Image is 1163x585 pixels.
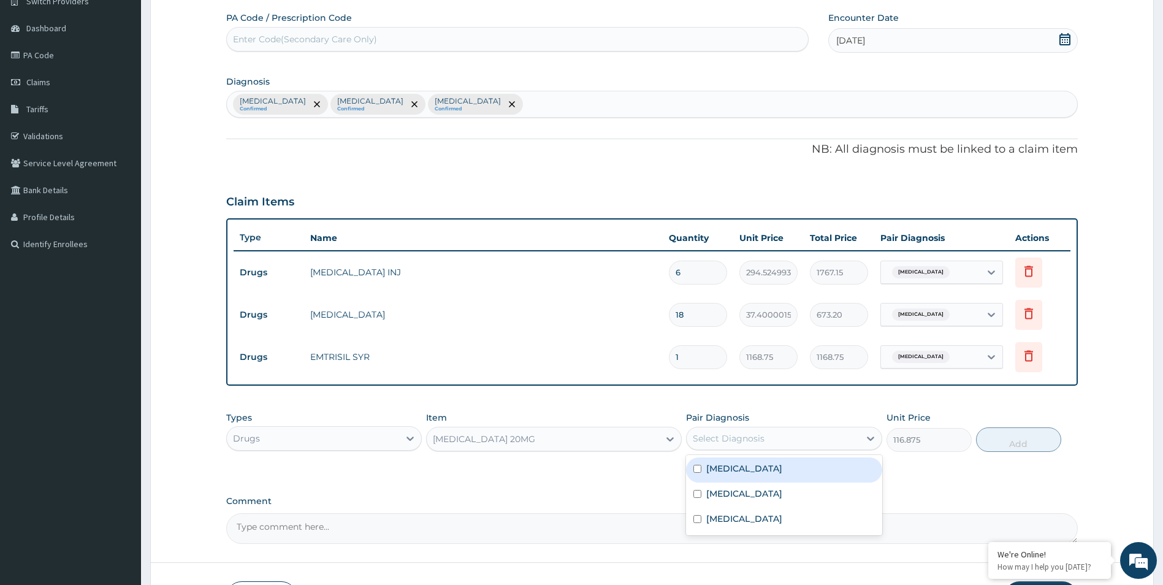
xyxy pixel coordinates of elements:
label: [MEDICAL_DATA] [706,462,782,475]
td: Drugs [234,261,304,284]
span: Dashboard [26,23,66,34]
label: PA Code / Prescription Code [226,12,352,24]
span: [DATE] [836,34,865,47]
th: Total Price [804,226,874,250]
small: Confirmed [337,106,403,112]
th: Actions [1009,226,1070,250]
td: EMTRISIL SYR [304,345,663,369]
th: Quantity [663,226,733,250]
label: Encounter Date [828,12,899,24]
p: [MEDICAL_DATA] [240,96,306,106]
td: Drugs [234,304,304,326]
label: Diagnosis [226,75,270,88]
p: [MEDICAL_DATA] [435,96,501,106]
small: Confirmed [435,106,501,112]
th: Unit Price [733,226,804,250]
p: NB: All diagnosis must be linked to a claim item [226,142,1078,158]
span: We're online! [71,155,169,278]
span: [MEDICAL_DATA] [892,266,950,278]
span: [MEDICAL_DATA] [892,351,950,363]
td: Drugs [234,346,304,369]
label: Item [426,411,447,424]
div: Enter Code(Secondary Care Only) [233,33,377,45]
td: [MEDICAL_DATA] [304,302,663,327]
span: [MEDICAL_DATA] [892,308,950,321]
label: Pair Diagnosis [686,411,749,424]
p: [MEDICAL_DATA] [337,96,403,106]
span: remove selection option [506,99,517,110]
label: [MEDICAL_DATA] [706,513,782,525]
button: Add [976,427,1061,452]
span: Tariffs [26,104,48,115]
div: Drugs [233,432,260,445]
span: remove selection option [311,99,322,110]
div: We're Online! [997,549,1102,560]
div: Select Diagnosis [693,432,765,445]
small: Confirmed [240,106,306,112]
label: Types [226,413,252,423]
th: Pair Diagnosis [874,226,1009,250]
div: Chat with us now [64,69,206,85]
label: [MEDICAL_DATA] [706,487,782,500]
label: Comment [226,496,1078,507]
div: [MEDICAL_DATA] 20MG [433,433,535,445]
span: remove selection option [409,99,420,110]
th: Name [304,226,663,250]
td: [MEDICAL_DATA] INJ [304,260,663,285]
h3: Claim Items [226,196,294,209]
span: Claims [26,77,50,88]
img: d_794563401_company_1708531726252_794563401 [23,61,50,92]
div: Minimize live chat window [201,6,231,36]
th: Type [234,226,304,249]
label: Unit Price [887,411,931,424]
textarea: Type your message and hit 'Enter' [6,335,234,378]
p: How may I help you today? [997,562,1102,572]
